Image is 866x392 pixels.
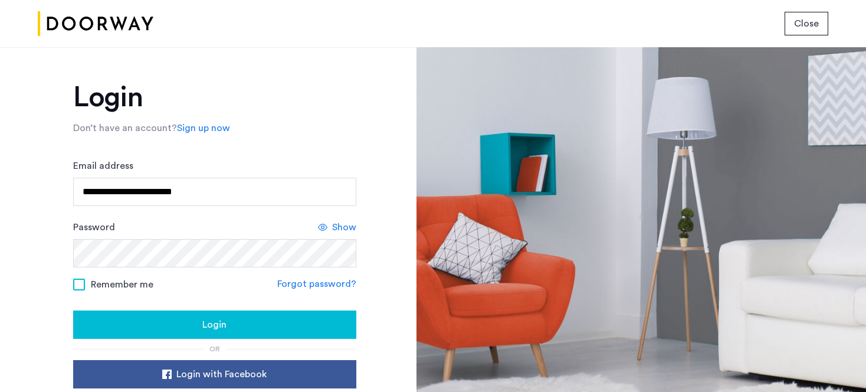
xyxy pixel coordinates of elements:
[91,277,153,292] span: Remember me
[177,121,230,135] a: Sign up now
[176,367,267,381] span: Login with Facebook
[785,12,828,35] button: button
[73,159,133,173] label: Email address
[277,277,356,291] a: Forgot password?
[794,17,819,31] span: Close
[209,345,220,352] span: or
[73,220,115,234] label: Password
[73,311,356,339] button: button
[202,318,227,332] span: Login
[73,360,356,388] button: button
[73,123,177,133] span: Don’t have an account?
[73,83,356,112] h1: Login
[332,220,356,234] span: Show
[38,2,153,46] img: logo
